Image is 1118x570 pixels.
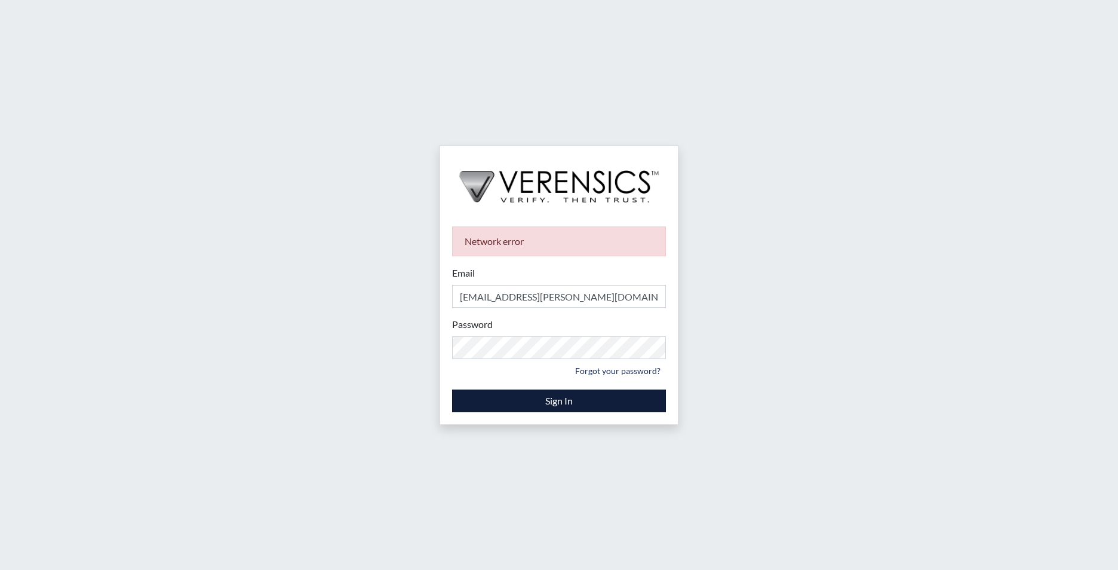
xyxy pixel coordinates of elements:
a: Forgot your password? [570,361,666,380]
label: Email [452,266,475,280]
input: Email [452,285,666,308]
div: Network error [452,226,666,256]
label: Password [452,317,493,332]
button: Sign In [452,390,666,412]
img: logo-wide-black.2aad4157.png [440,146,678,215]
